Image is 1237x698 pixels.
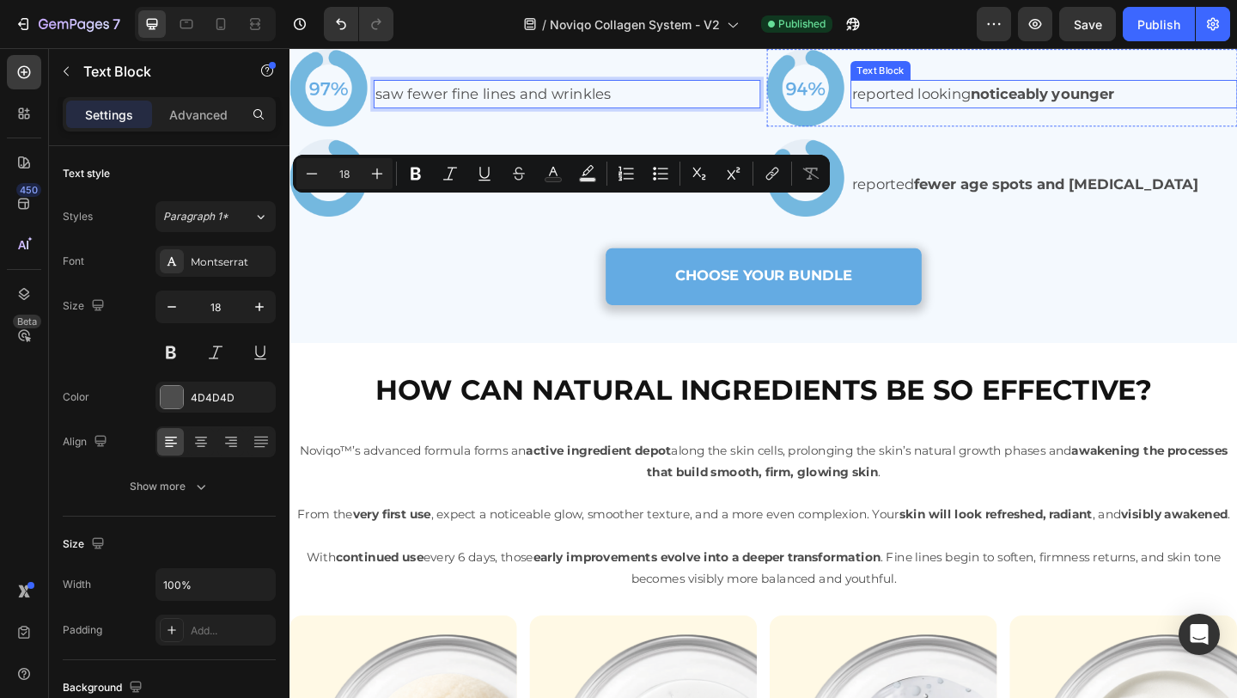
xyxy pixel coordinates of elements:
[63,209,93,224] div: Styles
[2,426,1029,472] p: Noviqo™’s advanced formula forms an along the skin cells, prolonging the skin’s natural growth ph...
[519,99,603,183] img: gempages_566123104753943382-c07853f4-b944-44ca-8cb0-651510f4c109.png
[50,545,145,561] strong: continued use
[289,48,1237,698] iframe: Design area
[69,499,154,515] strong: very first use
[663,499,874,515] strong: skin will look refreshed, radiant
[740,40,897,59] strong: noticeably younger
[1179,614,1220,655] div: Open Intercom Messenger
[113,14,120,34] p: 7
[93,134,510,162] p: saw firmer skin and a more even texture
[163,209,229,224] span: Paragraph 1*
[156,569,275,600] input: Auto
[1059,7,1116,41] button: Save
[63,389,89,405] div: Color
[2,542,1029,588] p: With every 6 days, those . Fine lines begin to soften, firmness returns, and skin tone becomes vi...
[155,201,276,232] button: Paragraph 1*
[63,533,108,556] div: Size
[257,429,415,445] strong: active ingredient depot
[1137,15,1180,34] div: Publish
[191,623,271,639] div: Add...
[63,471,276,502] button: Show more
[191,390,271,406] div: 4D4D4D
[542,15,546,34] span: /
[419,238,612,258] p: CHOOSE YOUR BUNDLE
[265,545,643,561] strong: early improvements evolve into a deeper transformation
[613,16,672,32] div: Text Block
[63,295,108,318] div: Size
[63,577,91,592] div: Width
[16,183,41,197] div: 450
[93,353,938,390] strong: HOW CAN NATURAL INGREDIENTS BE SO EFFECTIVE?
[905,499,1021,515] strong: visibly awakened
[813,138,843,157] strong: and
[63,622,102,638] div: Padding
[324,7,393,41] div: Undo/Redo
[344,217,687,279] a: CHOOSE YOUR BUNDLE
[169,106,228,124] p: Advanced
[13,315,41,328] div: Beta
[550,15,720,34] span: Noviqo Collagen System - V2
[91,132,512,163] div: Rich Text Editor. Editing area: main
[85,106,133,124] p: Settings
[63,166,110,181] div: Text style
[130,478,210,495] div: Show more
[2,495,1029,518] p: From the , expect a noticeable glow, smoother texture, and a more even complexion. Your , and .
[83,61,229,82] p: Text Block
[847,138,989,157] strong: [MEDICAL_DATA]
[63,254,84,269] div: Font
[679,138,808,157] strong: fewer age spots
[612,134,1029,162] p: reported
[7,7,128,41] button: 7
[63,431,111,454] div: Align
[293,155,830,193] div: Editor contextual toolbar
[612,36,1029,64] p: reported looking
[778,16,826,32] span: Published
[1074,17,1102,32] span: Save
[1123,7,1195,41] button: Publish
[191,254,271,270] div: Montserrat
